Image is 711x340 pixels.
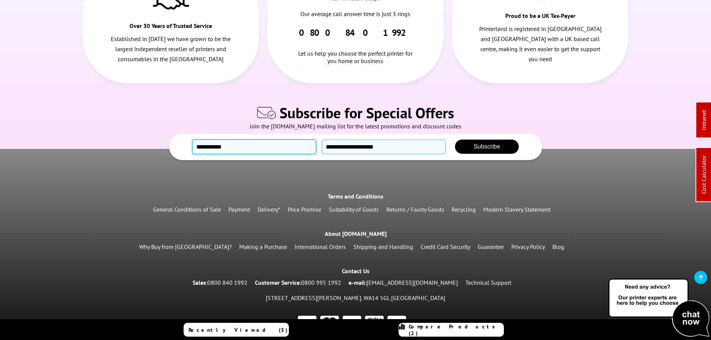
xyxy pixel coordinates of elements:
[258,206,280,213] a: Delivery*
[367,279,458,286] a: [EMAIL_ADDRESS][DOMAIN_NAME]
[193,278,247,288] p: Sales:
[153,206,221,213] a: General Conditions of Sale
[387,316,406,330] img: PayPal
[349,278,458,288] p: e-mail:
[365,316,384,330] img: pay by amazon
[329,206,379,213] a: Suitability of Goods
[109,34,233,65] p: Established in [DATE] we have grown to be the largest independent reseller of printers and consum...
[139,243,232,250] a: Why Buy from [GEOGRAPHIC_DATA]?
[228,206,250,213] a: Payment
[409,323,503,337] span: Compare Products (2)
[255,278,341,288] p: Customer Service:
[299,27,412,38] a: 0800 840 1992
[184,323,289,337] a: Recently Viewed (5)
[465,279,511,286] a: Technical Support
[478,243,504,250] a: Guarantee
[127,21,215,34] div: Over 30 Years of Trusted Service
[298,316,316,330] img: VISA
[188,327,288,333] span: Recently Viewed (5)
[399,323,504,337] a: Compare Products (2)
[478,24,602,65] p: Printerland is registered in [GEOGRAPHIC_DATA] and [GEOGRAPHIC_DATA] with a UK based call centre,...
[343,316,361,330] img: AMEX
[552,243,564,250] a: Blog
[483,206,551,213] a: Modern Slavery Statement
[606,277,711,339] img: Open Live Chat window
[294,38,417,65] div: Let us help you choose the perfect printer for you home or business
[455,140,519,154] button: Subscribe
[239,243,287,250] a: Making a Purchase
[511,243,545,250] a: Privacy Policy
[301,279,341,286] a: 0800 995 1992
[320,316,339,330] img: Master Card
[421,243,470,250] a: Credit Card Security
[280,103,454,122] span: Subscribe for Special Offers
[294,243,346,250] a: International Orders
[294,9,417,19] p: Our average call answer time is just 3 rings
[386,206,444,213] a: Returns / Faulty Goods
[288,206,321,213] a: Price Promise
[496,11,584,24] div: Proud to be a UK Tax-Payer
[474,143,500,150] span: Subscribe
[4,122,707,134] div: Join the [DOMAIN_NAME] mailing list for the latest promotions and discount codes
[208,279,247,286] a: 0800 840 1992
[700,110,708,130] a: Intranet
[452,206,476,213] a: Recycling
[353,243,413,250] a: Shipping and Handling
[700,156,708,194] a: Cost Calculator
